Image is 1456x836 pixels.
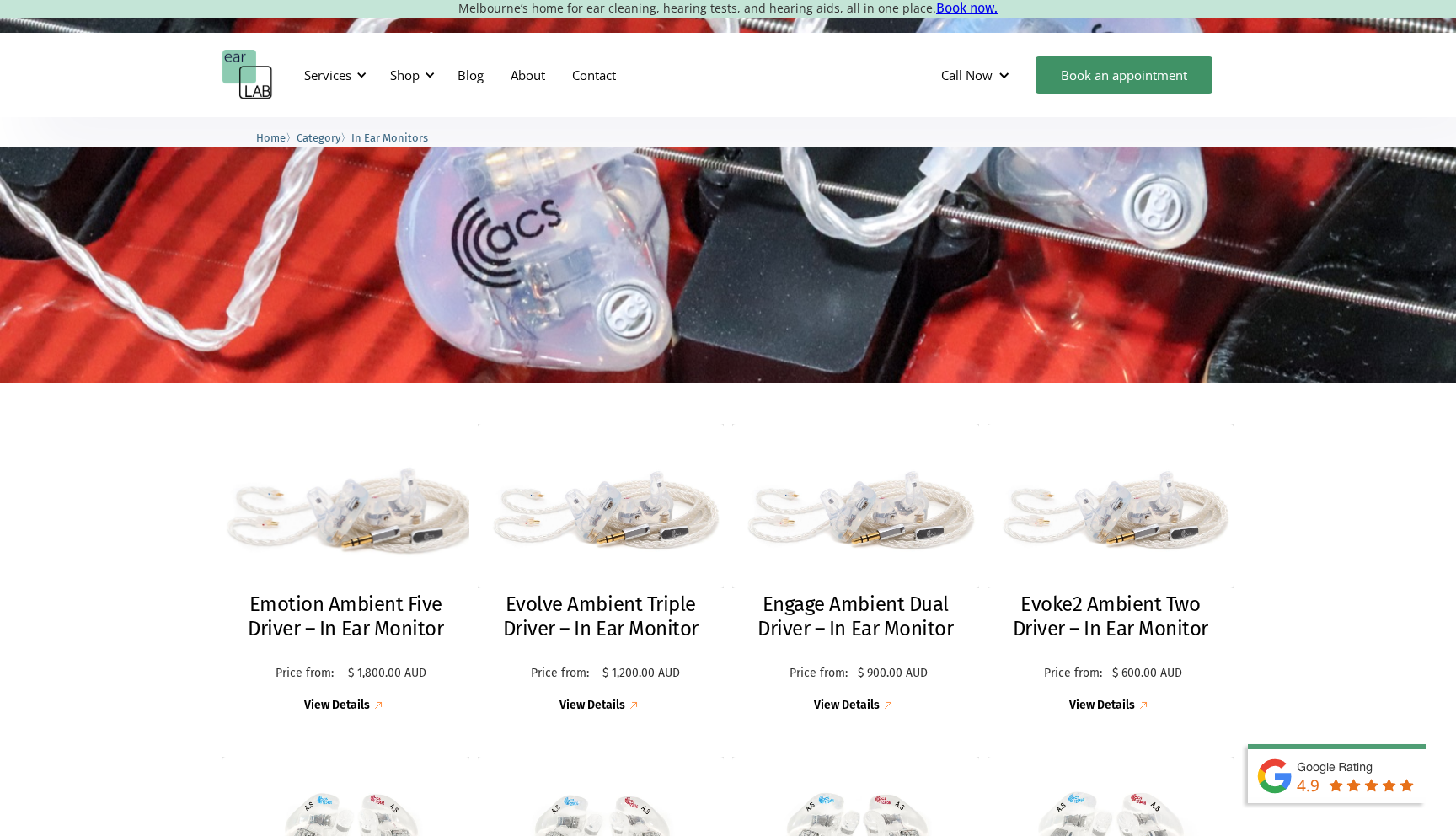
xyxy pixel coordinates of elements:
div: View Details [559,699,625,713]
img: Emotion Ambient Five Driver – In Ear Monitor [210,415,481,597]
a: home [222,50,273,100]
h2: Engage Ambient Dual Driver – In Ear Monitor [749,592,962,641]
span: In Ear Monitors [351,131,428,144]
li: 〉 [297,129,351,147]
h1: In Ear Monitors [222,27,513,65]
a: Category [297,129,340,145]
p: $ 1,200.00 AUD [602,667,680,681]
img: Evoke2 Ambient Two Driver – In Ear Monitor [988,424,1234,588]
div: Services [294,50,372,100]
span: Category [297,131,340,144]
h2: Evoke2 Ambient Two Driver – In Ear Monitor [1004,592,1218,641]
span: Home [256,131,286,144]
p: $ 900.00 AUD [858,667,928,681]
p: Price from: [521,667,598,681]
a: Contact [559,51,629,99]
li: 〉 [256,129,297,147]
img: Engage Ambient Dual Driver – In Ear Monitor [732,424,979,588]
a: Evoke2 Ambient Two Driver – In Ear MonitorEvoke2 Ambient Two Driver – In Ear MonitorPrice from:$ ... [988,424,1234,714]
div: View Details [1069,699,1135,713]
a: Engage Ambient Dual Driver – In Ear MonitorEngage Ambient Dual Driver – In Ear MonitorPrice from:... [732,424,979,714]
p: Price from: [784,667,854,681]
a: Evolve Ambient Triple Driver – In Ear MonitorEvolve Ambient Triple Driver – In Ear MonitorPrice f... [478,424,725,714]
h2: Emotion Ambient Five Driver – In Ear Monitor [239,592,452,641]
p: Price from: [1038,667,1108,681]
a: Book an appointment [1036,56,1212,94]
a: Blog [444,51,497,99]
p: Price from: [265,667,344,681]
div: Shop [390,67,420,83]
img: Evolve Ambient Triple Driver – In Ear Monitor [478,424,725,588]
h2: Evolve Ambient Triple Driver – In Ear Monitor [495,592,708,641]
p: $ 600.00 AUD [1112,667,1182,681]
a: Emotion Ambient Five Driver – In Ear MonitorEmotion Ambient Five Driver – In Ear MonitorPrice fro... [222,424,469,714]
a: In Ear Monitors [351,129,428,145]
a: About [497,51,559,99]
p: $ 1,800.00 AUD [348,667,426,681]
div: Shop [380,50,440,100]
div: Services [304,67,351,83]
a: Home [256,129,286,145]
div: Call Now [928,50,1027,100]
div: Call Now [941,67,993,83]
div: View Details [814,699,880,713]
div: View Details [304,699,370,713]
